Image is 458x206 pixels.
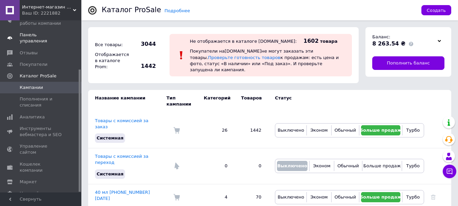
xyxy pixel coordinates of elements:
span: Эконом [311,128,328,133]
span: Системная [97,135,123,141]
span: Пополнения и списания [20,96,63,108]
span: Эконом [311,194,328,200]
span: Обычный [335,194,356,200]
div: Отображается в каталоге Prom: [93,50,131,72]
img: Комиссия за заказ [173,127,180,134]
span: 3044 [132,40,156,48]
span: Управление сайтом [20,143,63,155]
button: Обычный [333,192,357,202]
span: Настройки [20,190,44,196]
button: Эконом [308,192,330,202]
button: Больше продаж [364,161,400,171]
a: Товары с комиссией за переход [95,154,148,165]
span: товара [320,39,338,44]
div: Не отображается в каталоге [DOMAIN_NAME]: [190,39,297,44]
div: Ваш ID: 2221882 [22,10,81,16]
a: Подробнее [164,8,190,13]
span: Турбо [406,128,420,133]
span: 1442 [132,62,156,70]
a: Удалить [431,194,436,200]
td: 1442 [234,113,268,148]
span: Кошелек компании [20,161,63,173]
button: Создать [421,5,451,15]
td: Товаров [234,90,268,112]
span: Кампании [20,85,43,91]
span: Маркет [20,179,37,185]
button: Обычный [333,125,357,135]
a: Проверьте готовность товаров [208,55,280,60]
span: Системная [97,171,123,176]
span: Выключено [278,128,304,133]
span: Пополнить баланс [387,60,430,66]
a: 40 мл [PHONE_NUMBER][DATE] [95,190,150,201]
button: Эконом [311,161,332,171]
span: Выключено [277,163,307,168]
span: Панель управления [20,32,63,44]
button: Больше продаж [361,125,400,135]
span: Обычный [337,163,359,168]
div: Каталог ProSale [102,6,161,14]
button: Выключено [277,192,305,202]
button: Выключено [277,125,305,135]
img: Комиссия за переход [173,163,180,169]
button: Турбо [404,125,422,135]
span: Турбо [406,194,420,200]
span: Больше продаж [360,194,401,200]
span: Аналитика [20,114,45,120]
span: 1602 [303,38,319,44]
span: Обычный [335,128,356,133]
span: Отзывы [20,50,38,56]
td: 0 [197,148,234,184]
td: 0 [234,148,268,184]
span: Выключено [278,194,304,200]
button: Чат с покупателем [443,165,456,178]
button: Эконом [308,125,330,135]
img: :exclamation: [176,50,186,60]
span: Покупатели на [DOMAIN_NAME] не могут заказать эти товары. к продажам: есть цена и фото, статус «В... [190,49,339,72]
span: Баланс: [372,34,390,39]
button: Турбо [404,192,422,202]
button: Выключено [277,161,307,171]
span: Покупатели [20,61,47,68]
div: Все товары: [93,40,131,50]
span: Каталог ProSale [20,73,56,79]
button: Турбо [404,161,422,171]
td: Название кампании [88,90,166,112]
a: Товары с комиссией за заказ [95,118,148,129]
td: Категорий [197,90,234,112]
span: 8 263.54 ₴ [372,40,405,47]
a: Пополнить баланс [372,56,444,70]
span: Больше продаж [360,128,401,133]
span: Создать [427,8,446,13]
td: Статус [268,90,424,112]
button: Больше продаж [361,192,400,202]
span: Инструменты вебмастера и SEO [20,126,63,138]
button: Обычный [336,161,360,171]
span: Интернет-магазин "Optparfum" [22,4,73,10]
span: Эконом [313,163,331,168]
td: 26 [197,113,234,148]
img: Комиссия за заказ [173,194,180,201]
span: Больше продаж [363,163,401,168]
td: Тип кампании [166,90,197,112]
span: Турбо [406,163,420,168]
